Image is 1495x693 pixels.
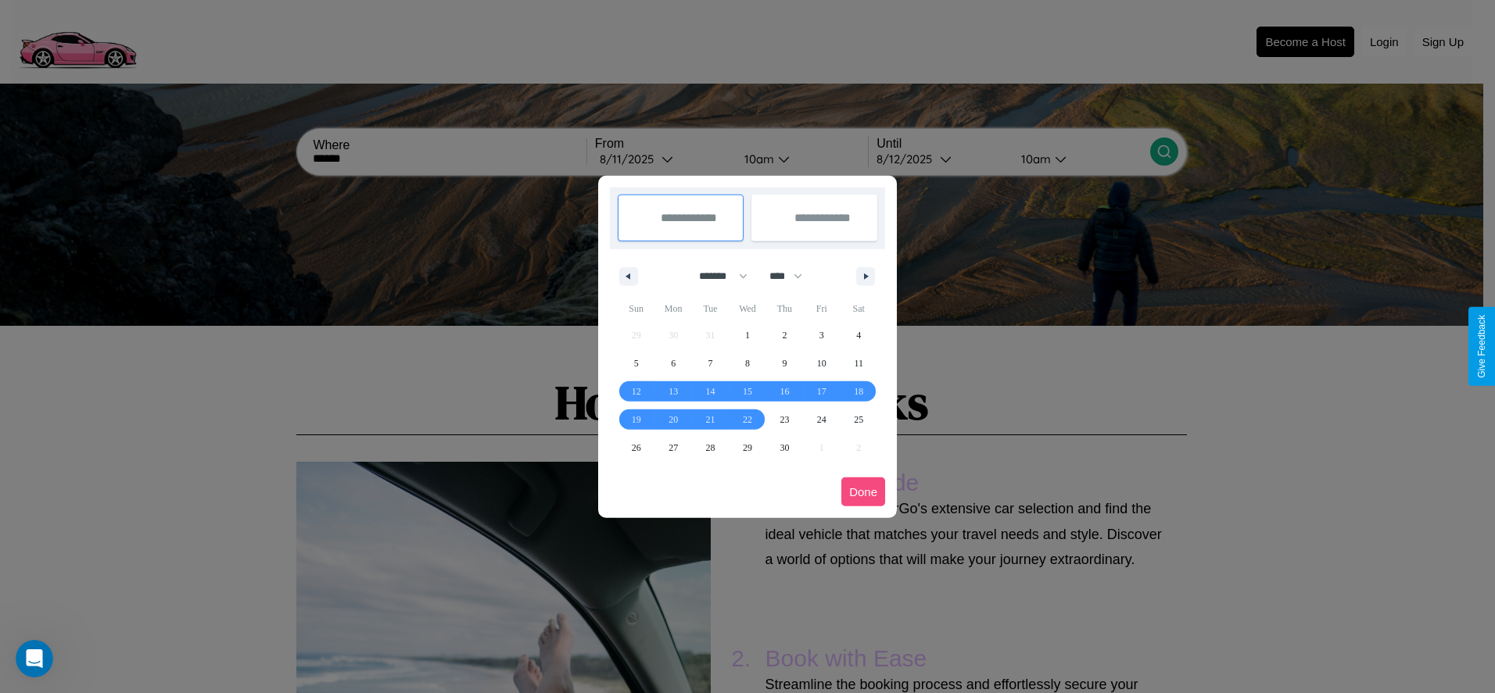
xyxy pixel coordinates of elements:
[729,349,765,377] button: 8
[692,434,729,462] button: 28
[729,434,765,462] button: 29
[729,405,765,434] button: 22
[856,321,861,349] span: 4
[618,405,654,434] button: 19
[819,321,824,349] span: 3
[782,321,787,349] span: 2
[780,434,789,462] span: 30
[618,349,654,377] button: 5
[803,349,840,377] button: 10
[654,296,691,321] span: Mon
[803,377,840,405] button: 17
[766,405,803,434] button: 23
[743,405,752,434] span: 22
[803,296,840,321] span: Fri
[671,349,676,377] span: 6
[766,377,803,405] button: 16
[618,377,654,405] button: 12
[841,349,877,377] button: 11
[706,434,715,462] span: 28
[841,377,877,405] button: 18
[854,405,863,434] span: 25
[708,349,713,377] span: 7
[780,377,789,405] span: 16
[766,349,803,377] button: 9
[841,321,877,349] button: 4
[1476,315,1487,378] div: Give Feedback
[817,405,826,434] span: 24
[16,640,53,677] iframe: Intercom live chat
[766,321,803,349] button: 2
[817,349,826,377] span: 10
[817,377,826,405] span: 17
[632,377,641,405] span: 12
[654,349,691,377] button: 6
[669,434,678,462] span: 27
[632,405,641,434] span: 19
[729,377,765,405] button: 15
[692,377,729,405] button: 14
[654,434,691,462] button: 27
[743,377,752,405] span: 15
[780,405,789,434] span: 23
[618,296,654,321] span: Sun
[841,477,885,506] button: Done
[618,434,654,462] button: 26
[692,349,729,377] button: 7
[634,349,639,377] span: 5
[669,405,678,434] span: 20
[854,349,863,377] span: 11
[766,434,803,462] button: 30
[654,377,691,405] button: 13
[854,377,863,405] span: 18
[782,349,787,377] span: 9
[841,296,877,321] span: Sat
[745,321,750,349] span: 1
[706,377,715,405] span: 14
[692,296,729,321] span: Tue
[743,434,752,462] span: 29
[841,405,877,434] button: 25
[669,377,678,405] span: 13
[729,296,765,321] span: Wed
[803,321,840,349] button: 3
[729,321,765,349] button: 1
[654,405,691,434] button: 20
[803,405,840,434] button: 24
[745,349,750,377] span: 8
[692,405,729,434] button: 21
[706,405,715,434] span: 21
[766,296,803,321] span: Thu
[632,434,641,462] span: 26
